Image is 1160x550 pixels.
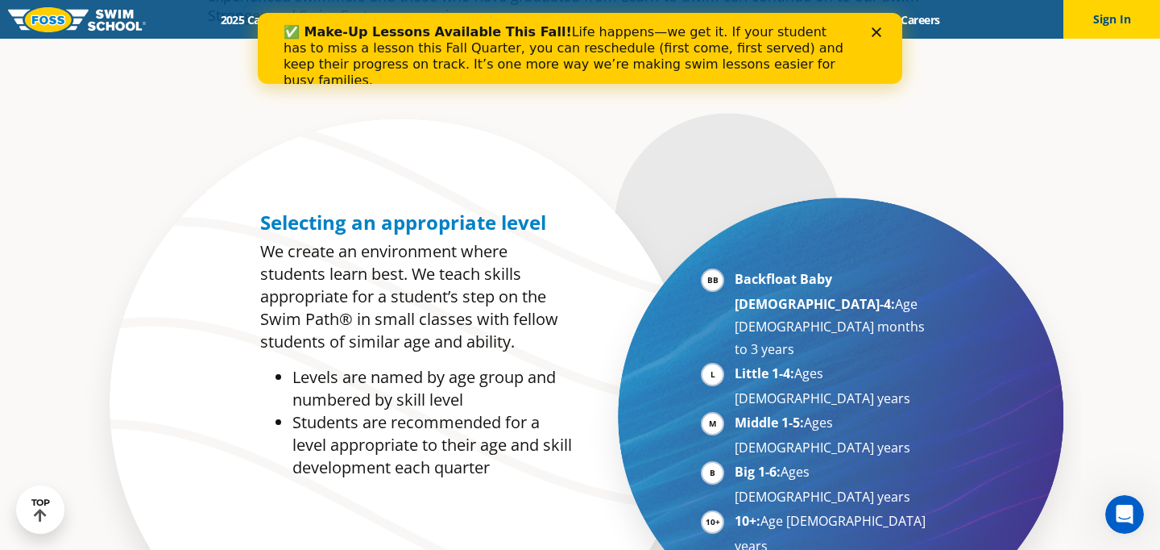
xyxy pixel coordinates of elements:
[307,12,375,27] a: Schools
[31,498,50,523] div: TOP
[260,240,572,353] p: We create an environment where students learn best. We teach skills appropriate for a student’s s...
[735,270,895,313] strong: Backfloat Baby [DEMOGRAPHIC_DATA]-4:
[292,366,572,411] li: Levels are named by age group and numbered by skill level
[1105,495,1144,534] iframe: Intercom live chat
[735,365,794,382] strong: Little 1-4:
[735,414,804,431] strong: Middle 1-5:
[735,460,932,508] li: Ages [DEMOGRAPHIC_DATA] years
[665,12,836,27] a: Swim Like [PERSON_NAME]
[8,7,146,32] img: FOSS Swim School Logo
[260,209,546,235] span: Selecting an appropriate level
[375,12,516,27] a: Swim Path® Program
[735,512,760,530] strong: 10+:
[206,12,307,27] a: 2025 Calendar
[735,411,932,459] li: Ages [DEMOGRAPHIC_DATA] years
[258,13,902,84] iframe: Intercom live chat banner
[26,11,314,27] b: ✅ Make-Up Lessons Available This Fall!
[26,11,593,76] div: Life happens—we get it. If your student has to miss a lesson this Fall Quarter, you can reschedul...
[516,12,666,27] a: About [PERSON_NAME]
[735,268,932,360] li: Age [DEMOGRAPHIC_DATA] months to 3 years
[836,12,887,27] a: Blog
[292,411,572,479] li: Students are recommended for a level appropriate to their age and skill development each quarter
[735,362,932,410] li: Ages [DEMOGRAPHIC_DATA] years
[614,15,630,24] div: Close
[735,463,781,481] strong: Big 1-6:
[887,12,954,27] a: Careers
